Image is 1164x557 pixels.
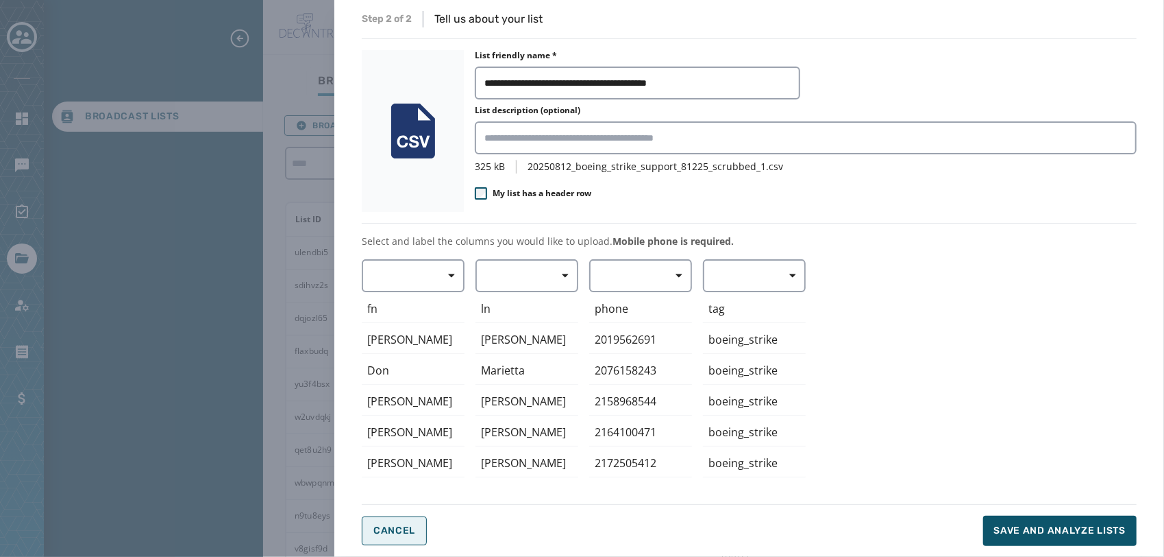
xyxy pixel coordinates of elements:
div: 2174184026 [589,480,692,508]
p: Tell us about your list [434,11,543,27]
div: Sue [362,480,465,508]
div: boeing_strike [703,418,806,447]
span: Cancel [373,525,415,536]
p: Select and label the columns you would like to upload. [362,235,1137,248]
div: 2076158243 [589,357,692,385]
button: Save and analyze lists [983,516,1137,546]
div: Rosanne [362,326,465,354]
div: Don [362,357,465,385]
div: tag [703,295,806,323]
span: Mobile phone is required. [612,235,734,248]
div: Kessler [475,449,578,477]
span: 325 kB [475,160,505,174]
div: HANEBERG [475,418,578,447]
span: Step 2 of 2 [362,12,412,26]
button: Cancel [362,517,427,545]
div: boeing_strike [703,449,806,477]
div: Joanne [362,388,465,416]
div: 2164100471 [589,418,692,447]
div: KATHRYN [362,418,465,447]
span: Save and analyze lists [994,524,1126,538]
span: 20250812_boeing_strike_support_81225_scrubbed_1.csv [528,160,783,174]
div: 2019562691 [589,326,692,354]
label: List description (optional) [475,105,580,116]
span: My list has a header row [493,188,591,199]
div: phone [589,295,692,323]
label: List friendly name * [475,50,557,61]
div: Garwood [475,388,578,416]
div: Lombardi [475,326,578,354]
div: boeing_strike [703,388,806,416]
div: ln [475,295,578,323]
div: fn [362,295,465,323]
div: boeing_strike [703,480,806,508]
input: My list has a header row [475,187,487,200]
div: 2172505412 [589,449,692,477]
div: MaryAnn [362,449,465,477]
div: boeing_strike [703,357,806,385]
div: 2158968544 [589,388,692,416]
div: Meeker [475,480,578,508]
div: Marietta [475,357,578,385]
div: boeing_strike [703,326,806,354]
